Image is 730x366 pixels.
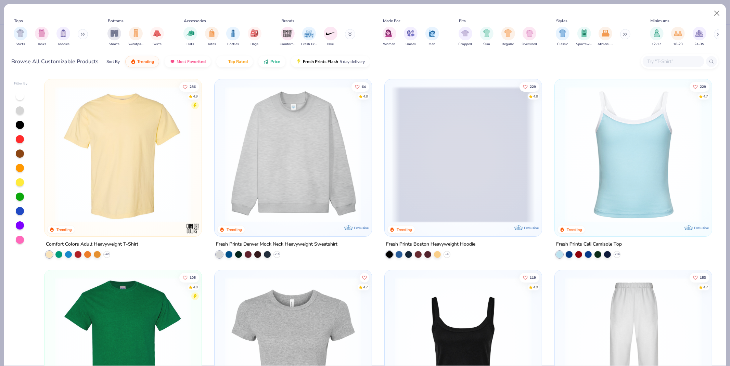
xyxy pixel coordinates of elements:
[693,27,706,47] button: filter button
[179,273,199,282] button: Like
[14,27,27,47] div: filter for Shirts
[504,29,512,37] img: Regular Image
[35,27,49,47] button: filter button
[602,29,610,37] img: Athleisure Image
[251,29,258,37] img: Bags Image
[425,27,439,47] div: filter for Men
[153,29,161,37] img: Skirts Image
[270,59,280,64] span: Price
[274,252,280,257] span: + 10
[216,240,337,249] div: Fresh Prints Denver Mock Neck Heavyweight Sweatshirt
[700,276,706,279] span: 153
[710,7,723,20] button: Close
[404,27,418,47] div: filter for Unisex
[226,27,240,47] button: filter button
[386,240,475,249] div: Fresh Prints Boston Heavyweight Hoodie
[229,29,237,37] img: Bottles Image
[695,29,703,37] img: 24-35 Image
[190,85,196,88] span: 286
[615,252,620,257] span: + 16
[51,86,195,223] img: 029b8af0-80e6-406f-9fdc-fdf898547912
[524,226,539,230] span: Exclusive
[425,27,439,47] button: filter button
[190,276,196,279] span: 105
[16,29,24,37] img: Shirts Image
[221,59,227,64] img: TopRated.gif
[280,27,296,47] div: filter for Comfort Colors
[227,42,239,47] span: Bottles
[652,42,662,47] span: 12-17
[150,27,164,47] button: filter button
[128,27,144,47] div: filter for Sweatpants
[556,18,568,24] div: Styles
[650,27,664,47] div: filter for 12-17
[193,285,198,290] div: 4.8
[248,27,261,47] button: filter button
[480,27,494,47] div: filter for Slim
[522,42,537,47] span: Oversized
[35,27,49,47] div: filter for Tanks
[483,42,490,47] span: Slim
[354,226,369,230] span: Exclusive
[557,42,568,47] span: Classic
[533,285,538,290] div: 4.9
[137,59,154,64] span: Trending
[228,59,248,64] span: Top Rated
[128,27,144,47] button: filter button
[459,42,472,47] span: Cropped
[125,56,159,67] button: Trending
[205,27,219,47] div: filter for Totes
[533,94,538,99] div: 4.8
[187,42,194,47] span: Hats
[690,82,709,91] button: Like
[340,58,365,66] span: 5 day delivery
[556,240,622,249] div: Fresh Prints Cali Camisole Top
[459,18,466,24] div: Fits
[598,42,613,47] span: Athleisure
[362,85,366,88] span: 64
[226,27,240,47] div: filter for Bottles
[187,29,194,37] img: Hats Image
[530,85,536,88] span: 229
[56,27,70,47] button: filter button
[130,59,136,64] img: trending.gif
[186,222,200,235] img: Comfort Colors logo
[559,29,567,37] img: Classic Image
[14,18,23,24] div: Tops
[179,82,199,91] button: Like
[459,27,472,47] button: filter button
[520,82,539,91] button: Like
[184,18,206,24] div: Accessories
[108,18,124,24] div: Bottoms
[673,42,683,47] span: 18-23
[530,276,536,279] span: 119
[576,27,592,47] button: filter button
[363,285,368,290] div: 4.7
[177,59,206,64] span: Most Favorited
[303,59,338,64] span: Fresh Prints Flash
[291,56,370,67] button: Fresh Prints Flash5 day delivery
[526,29,534,37] img: Oversized Image
[109,42,120,47] span: Shorts
[107,27,121,47] button: filter button
[429,42,436,47] span: Men
[480,27,494,47] button: filter button
[301,42,317,47] span: Fresh Prints
[671,27,685,47] div: filter for 18-23
[304,28,314,39] img: Fresh Prints Image
[694,226,709,230] span: Exclusive
[459,27,472,47] div: filter for Cropped
[258,56,285,67] button: Price
[283,28,293,39] img: Comfort Colors Image
[650,18,669,24] div: Minimums
[14,27,27,47] button: filter button
[700,85,706,88] span: 229
[132,29,140,37] img: Sweatpants Image
[150,27,164,47] div: filter for Skirts
[251,42,258,47] span: Bags
[522,27,537,47] div: filter for Oversized
[501,27,515,47] div: filter for Regular
[407,29,415,37] img: Unisex Image
[14,81,28,86] div: Filter By
[501,27,515,47] button: filter button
